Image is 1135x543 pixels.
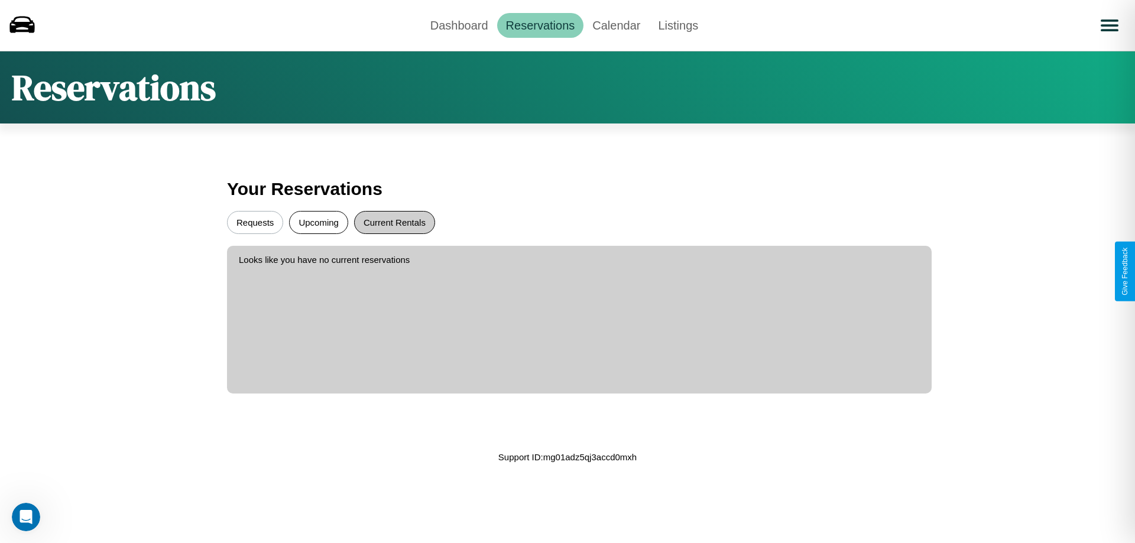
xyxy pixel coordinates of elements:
a: Dashboard [421,13,497,38]
button: Current Rentals [354,211,435,234]
h3: Your Reservations [227,173,908,205]
p: Looks like you have no current reservations [239,252,920,268]
button: Open menu [1093,9,1126,42]
iframe: Intercom live chat [12,503,40,531]
a: Reservations [497,13,584,38]
button: Requests [227,211,283,234]
div: Give Feedback [1121,248,1129,295]
a: Calendar [583,13,649,38]
p: Support ID: mg01adz5qj3accd0mxh [498,449,637,465]
button: Upcoming [289,211,348,234]
a: Listings [649,13,707,38]
h1: Reservations [12,63,216,112]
